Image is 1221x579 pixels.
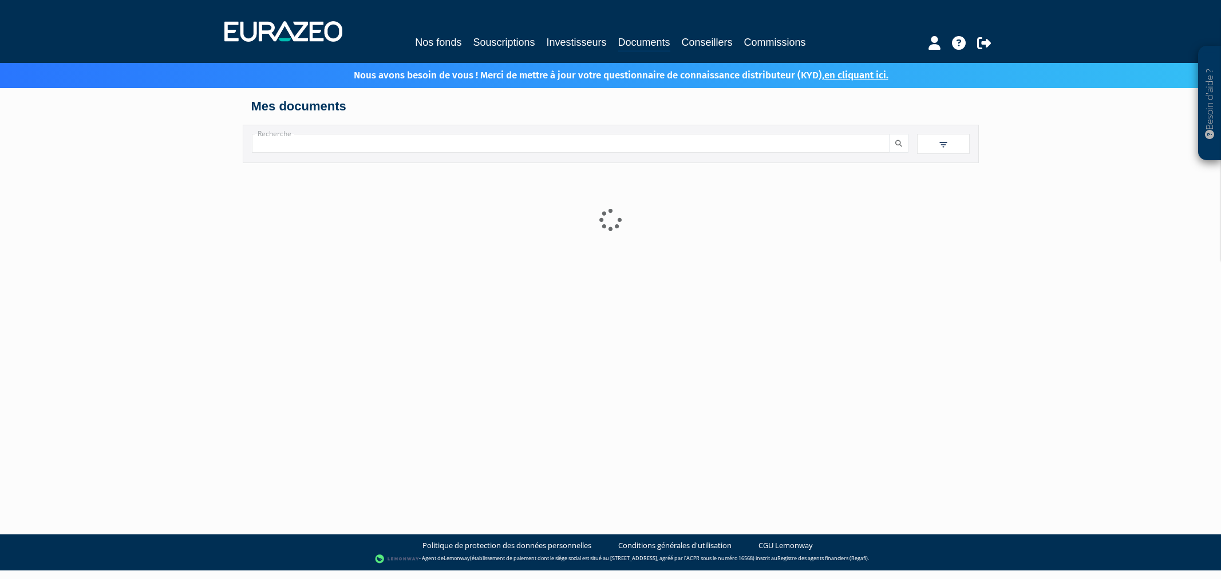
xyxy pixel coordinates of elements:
[744,34,806,50] a: Commissions
[473,34,535,50] a: Souscriptions
[252,134,890,153] input: Recherche
[422,540,591,551] a: Politique de protection des données personnelles
[938,140,949,150] img: filter.svg
[1203,52,1216,155] p: Besoin d'aide ?
[321,66,888,82] p: Nous avons besoin de vous ! Merci de mettre à jour votre questionnaire de connaissance distribute...
[11,553,1210,565] div: - Agent de (établissement de paiement dont le siège social est situé au [STREET_ADDRESS], agréé p...
[824,69,888,81] a: en cliquant ici.
[777,555,868,562] a: Registre des agents financiers (Regafi)
[251,100,970,113] h4: Mes documents
[618,540,732,551] a: Conditions générales d'utilisation
[415,34,461,50] a: Nos fonds
[758,540,813,551] a: CGU Lemonway
[375,553,419,565] img: logo-lemonway.png
[546,34,606,50] a: Investisseurs
[444,555,470,562] a: Lemonway
[224,21,342,42] img: 1732889491-logotype_eurazeo_blanc_rvb.png
[618,34,670,52] a: Documents
[682,34,733,50] a: Conseillers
